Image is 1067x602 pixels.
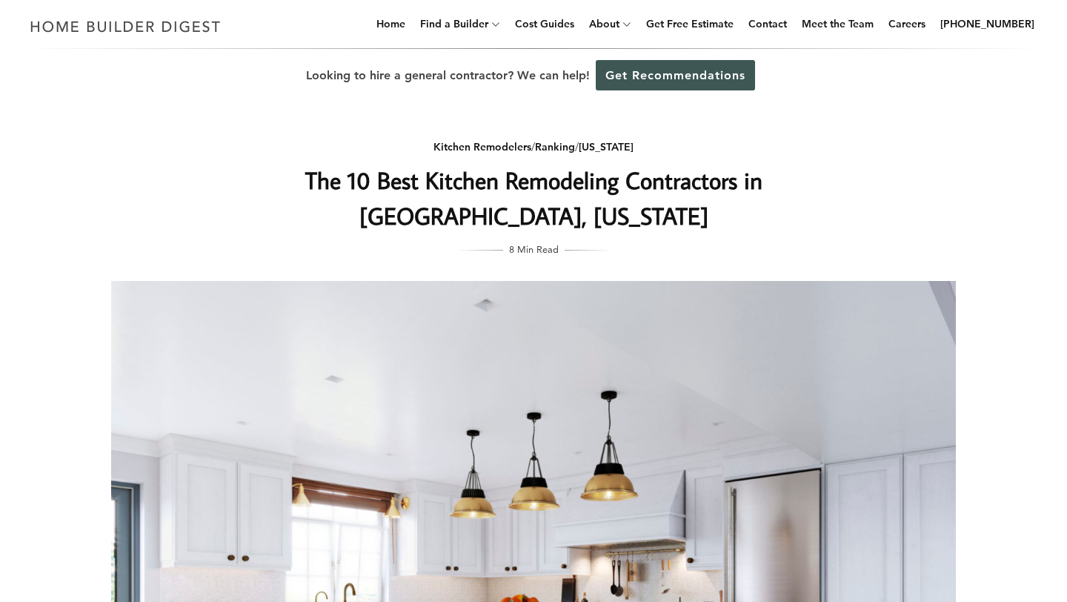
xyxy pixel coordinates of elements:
[238,138,829,156] div: / /
[579,140,634,153] a: [US_STATE]
[509,241,559,257] span: 8 Min Read
[238,162,829,234] h1: The 10 Best Kitchen Remodeling Contractors in [GEOGRAPHIC_DATA], [US_STATE]
[535,140,575,153] a: Ranking
[24,12,227,41] img: Home Builder Digest
[596,60,755,90] a: Get Recommendations
[433,140,531,153] a: Kitchen Remodelers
